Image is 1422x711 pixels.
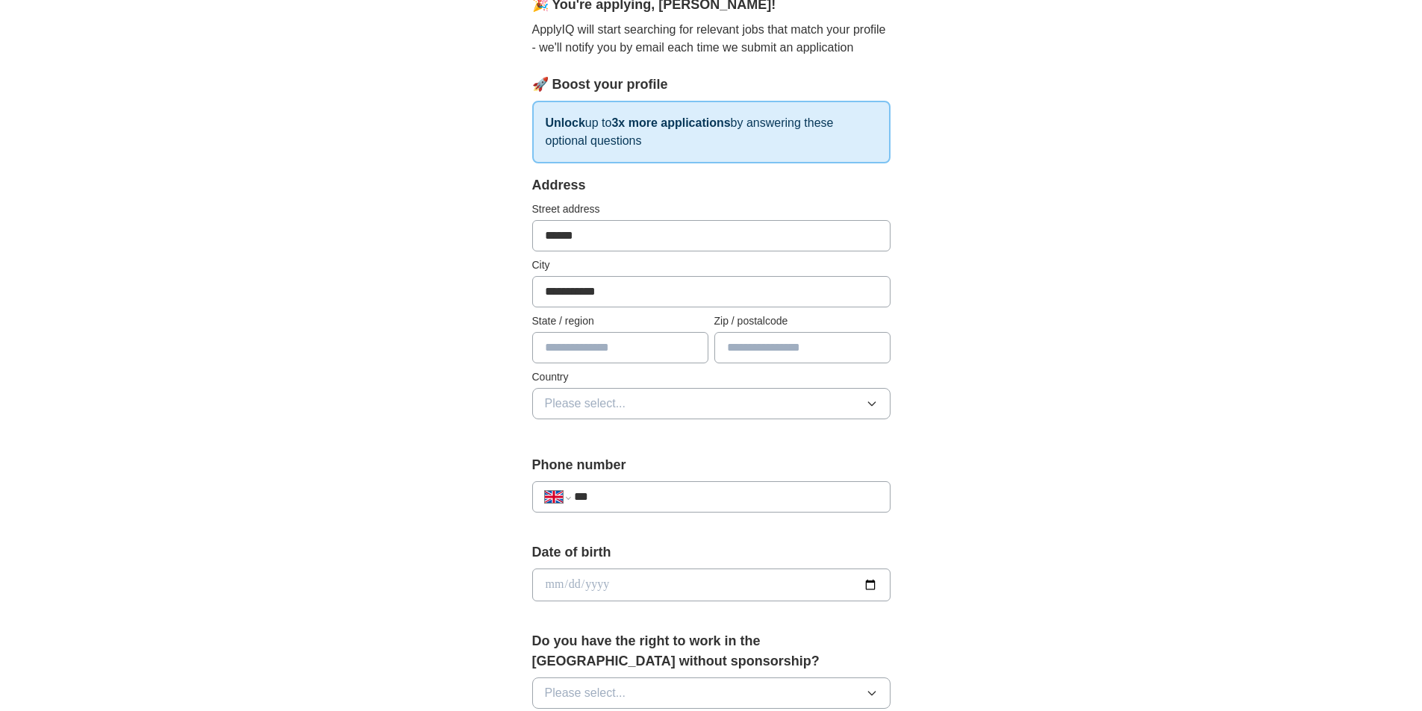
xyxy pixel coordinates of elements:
span: Please select... [545,395,626,413]
button: Please select... [532,677,891,709]
button: Please select... [532,388,891,419]
label: City [532,257,891,273]
label: Country [532,369,891,385]
div: Address [532,175,891,195]
strong: 3x more applications [611,116,730,129]
label: Zip / postalcode [714,313,891,329]
label: Street address [532,201,891,217]
strong: Unlock [546,116,585,129]
div: 🚀 Boost your profile [532,75,891,95]
label: Date of birth [532,542,891,563]
label: State / region [532,313,708,329]
span: Please select... [545,684,626,702]
label: Phone number [532,455,891,475]
p: ApplyIQ will start searching for relevant jobs that match your profile - we'll notify you by emai... [532,21,891,57]
p: up to by answering these optional questions [532,101,891,163]
label: Do you have the right to work in the [GEOGRAPHIC_DATA] without sponsorship? [532,631,891,671]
